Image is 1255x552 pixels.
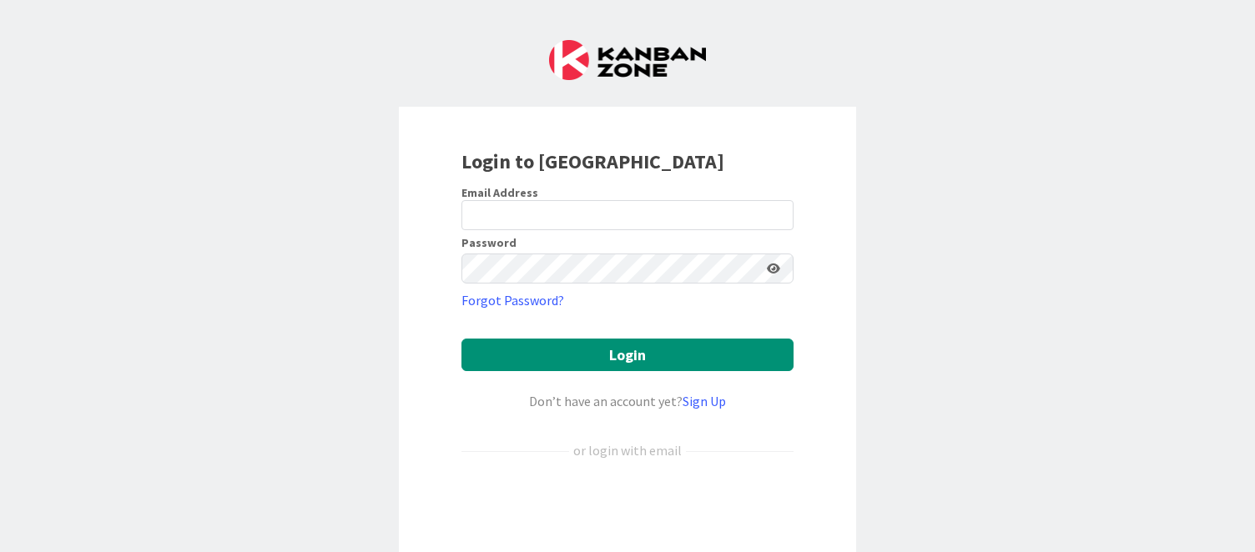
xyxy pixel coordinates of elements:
[683,393,726,409] a: Sign Up
[569,440,686,460] div: or login with email
[461,185,538,200] label: Email Address
[461,290,564,310] a: Forgot Password?
[461,148,724,174] b: Login to [GEOGRAPHIC_DATA]
[549,40,706,80] img: Kanban Zone
[453,488,802,524] iframe: Kirjaudu Google-tilillä -painike
[461,237,517,248] label: Password
[461,339,794,371] button: Login
[461,391,794,411] div: Don’t have an account yet?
